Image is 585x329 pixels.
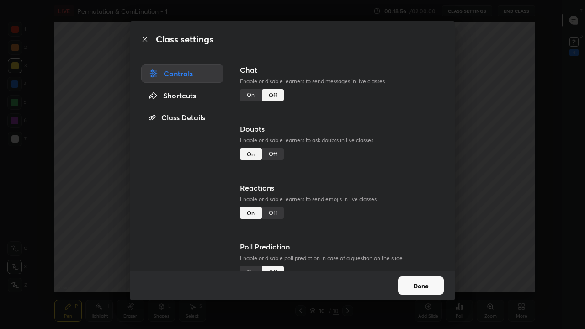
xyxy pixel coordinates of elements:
div: Off [262,207,284,219]
h3: Reactions [240,182,444,193]
div: On [240,207,262,219]
h3: Doubts [240,123,444,134]
p: Enable or disable learners to send messages in live classes [240,77,444,85]
div: Off [262,89,284,101]
div: Class Details [141,108,223,127]
div: Off [262,266,284,278]
p: Enable or disable poll prediction in case of a question on the slide [240,254,444,262]
h2: Class settings [156,32,213,46]
p: Enable or disable learners to send emojis in live classes [240,195,444,203]
div: Shortcuts [141,86,223,105]
h3: Chat [240,64,444,75]
div: On [240,148,262,160]
button: Done [398,276,444,295]
h3: Poll Prediction [240,241,444,252]
div: On [240,89,262,101]
div: On [240,266,262,278]
p: Enable or disable learners to ask doubts in live classes [240,136,444,144]
div: Controls [141,64,223,83]
div: Off [262,148,284,160]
